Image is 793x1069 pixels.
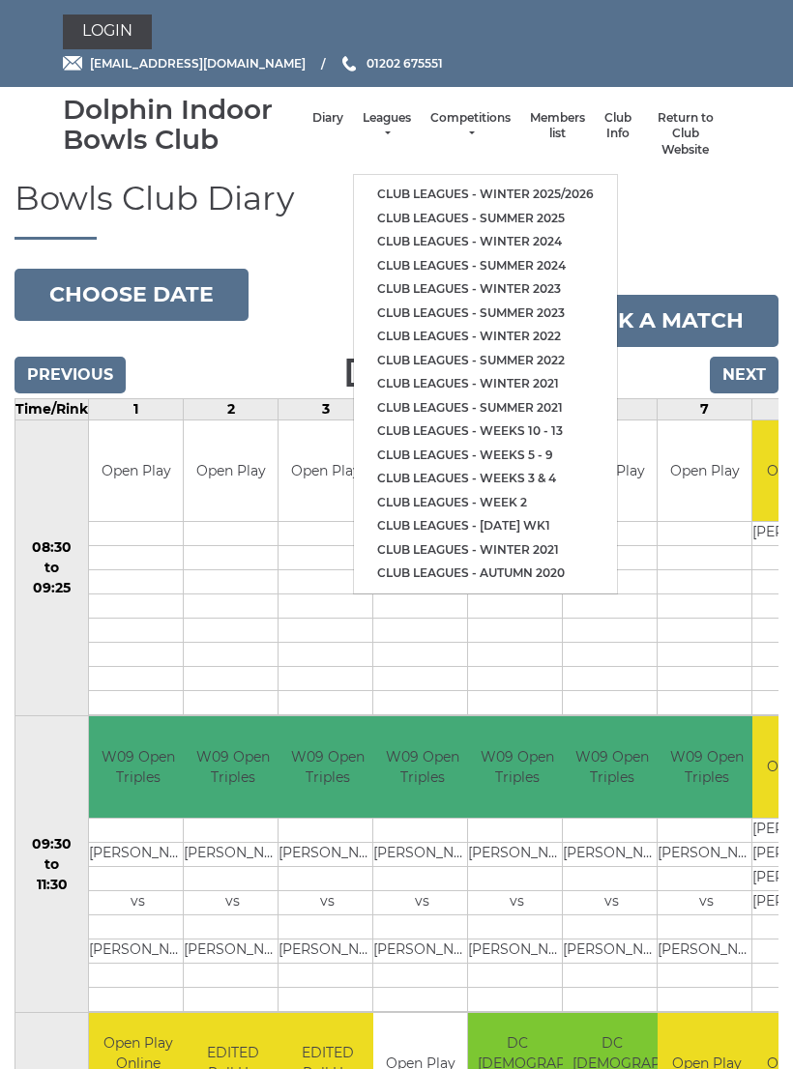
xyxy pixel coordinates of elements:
input: Previous [15,357,126,393]
div: Dolphin Indoor Bowls Club [63,95,303,155]
td: 1 [89,398,184,419]
a: Club leagues - Summer 2021 [354,396,617,420]
td: [PERSON_NAME] [279,842,376,866]
td: [PERSON_NAME] [279,939,376,963]
td: [PERSON_NAME] [468,939,566,963]
td: [PERSON_NAME] [184,842,281,866]
a: Competitions [430,110,511,142]
span: 01202 675551 [367,56,443,71]
a: Members list [530,110,585,142]
td: Open Play [184,420,278,522]
img: Phone us [342,56,356,72]
td: Open Play [89,420,183,522]
td: vs [89,890,187,914]
a: Diary [312,110,343,127]
td: vs [468,890,566,914]
span: [EMAIL_ADDRESS][DOMAIN_NAME] [90,56,306,71]
a: Book a match [530,295,778,347]
td: Open Play [658,420,751,522]
a: Club leagues - Weeks 3 & 4 [354,467,617,491]
td: [PERSON_NAME] [563,939,661,963]
a: Club leagues - [DATE] wk1 [354,514,617,538]
a: Club leagues - Winter 2025/2026 [354,183,617,207]
td: [PERSON_NAME] [563,842,661,866]
a: Club leagues - Winter 2023 [354,277,617,302]
a: Club leagues - Winter 2022 [354,325,617,349]
a: Club leagues - Summer 2024 [354,254,617,278]
a: Club leagues - Winter 2021 [354,538,617,563]
td: vs [373,890,471,914]
a: Leagues [363,110,411,142]
td: [PERSON_NAME] [373,939,471,963]
td: W09 Open Triples [563,716,661,818]
td: W09 Open Triples [184,716,281,818]
td: W09 Open Triples [468,716,566,818]
a: Club leagues - Weeks 10 - 13 [354,419,617,444]
a: Club leagues - Summer 2025 [354,207,617,231]
a: Login [63,14,152,49]
td: W09 Open Triples [279,716,376,818]
td: 2 [184,398,279,419]
td: Open Play [279,420,372,522]
a: Club leagues - Autumn 2020 [354,562,617,586]
a: Club leagues - Week 2 [354,491,617,515]
td: vs [279,890,376,914]
td: W09 Open Triples [658,716,755,818]
td: [PERSON_NAME] [89,939,187,963]
td: W09 Open Triples [373,716,471,818]
input: Next [710,357,778,393]
a: Return to Club Website [651,110,720,159]
img: Email [63,56,82,71]
td: vs [563,890,661,914]
a: Club leagues - Summer 2022 [354,349,617,373]
td: [PERSON_NAME] [184,939,281,963]
td: W09 Open Triples [89,716,187,818]
a: Club leagues - Winter 2021 [354,372,617,396]
a: Club leagues - Weeks 5 - 9 [354,444,617,468]
td: [PERSON_NAME] [89,842,187,866]
a: Club leagues - Winter 2024 [354,230,617,254]
td: [PERSON_NAME] [658,939,755,963]
a: Club leagues - Summer 2023 [354,302,617,326]
td: 09:30 to 11:30 [15,716,89,1013]
td: [PERSON_NAME] [373,842,471,866]
td: Time/Rink [15,398,89,419]
td: vs [184,890,281,914]
a: Email [EMAIL_ADDRESS][DOMAIN_NAME] [63,54,306,72]
a: Phone us 01202 675551 [339,54,443,72]
td: [PERSON_NAME] [468,842,566,866]
a: Club Info [604,110,631,142]
h1: Bowls Club Diary [15,181,778,239]
td: [PERSON_NAME] [658,842,755,866]
td: 3 [279,398,373,419]
td: 7 [658,398,752,419]
td: 08:30 to 09:25 [15,419,89,716]
ul: Leagues [353,174,618,594]
td: vs [658,890,755,914]
button: Choose date [15,269,249,321]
